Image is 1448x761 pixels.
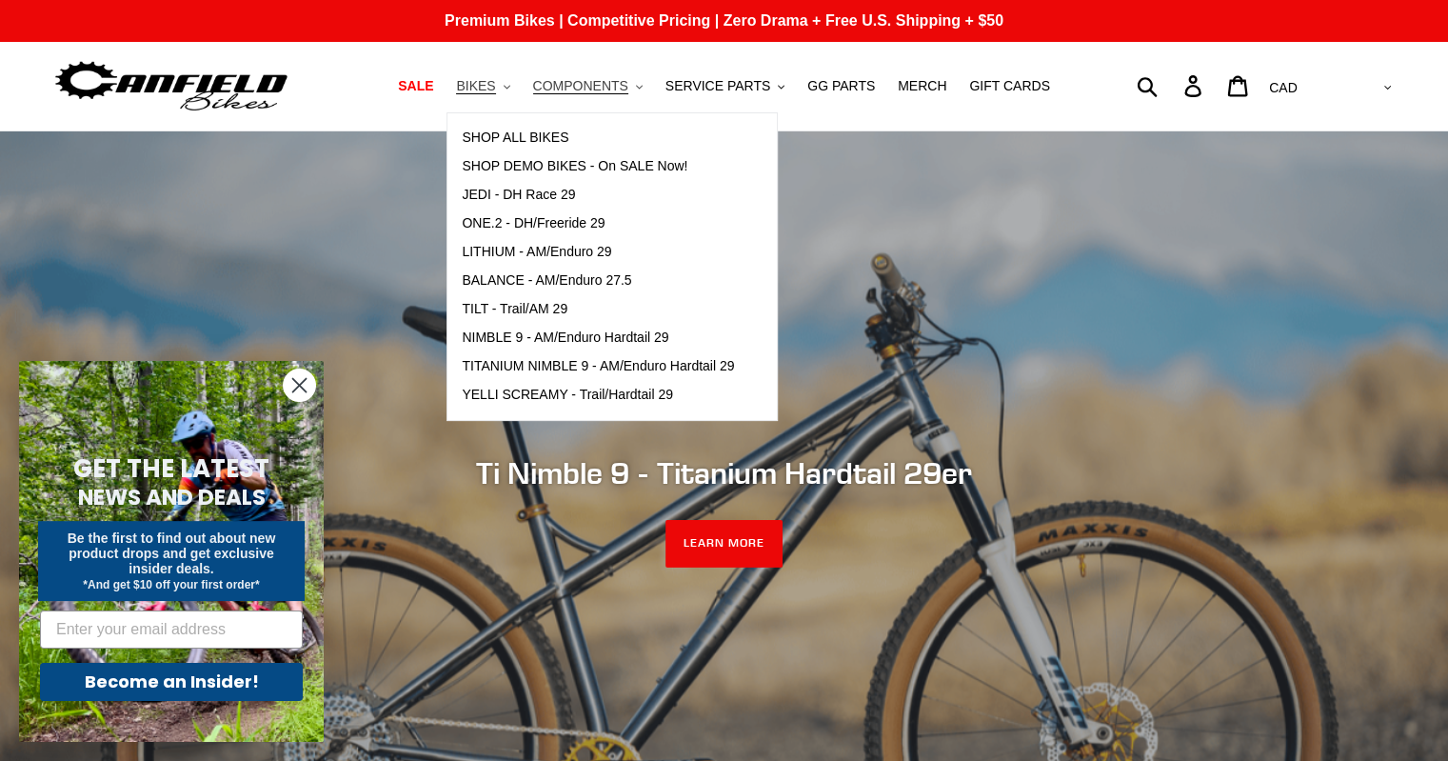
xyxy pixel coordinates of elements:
[462,130,568,146] span: SHOP ALL BIKES
[798,73,884,99] a: GG PARTS
[447,295,748,324] a: TILT - Trail/AM 29
[462,244,611,260] span: LITHIUM - AM/Enduro 29
[462,158,687,174] span: SHOP DEMO BIKES - On SALE Now!
[456,78,495,94] span: BIKES
[388,73,443,99] a: SALE
[447,381,748,410] a: YELLI SCREAMY - Trail/Hardtail 29
[83,578,259,591] span: *And get $10 off your first order*
[398,78,433,94] span: SALE
[665,520,783,568] a: LEARN MORE
[52,56,290,116] img: Canfield Bikes
[665,78,770,94] span: SERVICE PARTS
[40,611,303,649] input: Enter your email address
[656,73,794,99] button: SERVICE PARTS
[462,330,668,346] span: NIMBLE 9 - AM/Enduro Hardtail 29
[447,210,748,238] a: ONE.2 - DH/Freeride 29
[462,215,605,231] span: ONE.2 - DH/Freeride 29
[462,358,734,374] span: TITANIUM NIMBLE 9 - AM/Enduro Hardtail 29
[206,455,1243,491] h2: Ti Nimble 9 - Titanium Hardtail 29er
[447,352,748,381] a: TITANIUM NIMBLE 9 - AM/Enduro Hardtail 29
[68,531,276,576] span: Be the first to find out about new product drops and get exclusive insider deals.
[73,451,269,486] span: GET THE LATEST
[447,324,748,352] a: NIMBLE 9 - AM/Enduro Hardtail 29
[78,482,266,512] span: NEWS AND DEALS
[462,387,673,403] span: YELLI SCREAMY - Trail/Hardtail 29
[447,267,748,295] a: BALANCE - AM/Enduro 27.5
[283,369,316,402] button: Close dialog
[40,663,303,701] button: Become an Insider!
[807,78,875,94] span: GG PARTS
[888,73,956,99] a: MERCH
[447,124,748,152] a: SHOP ALL BIKES
[960,73,1060,99] a: GIFT CARDS
[462,301,567,317] span: TILT - Trail/AM 29
[462,272,631,289] span: BALANCE - AM/Enduro 27.5
[898,78,946,94] span: MERCH
[969,78,1050,94] span: GIFT CARDS
[524,73,652,99] button: COMPONENTS
[447,152,748,181] a: SHOP DEMO BIKES - On SALE Now!
[462,187,575,203] span: JEDI - DH Race 29
[447,181,748,210] a: JEDI - DH Race 29
[446,73,519,99] button: BIKES
[447,238,748,267] a: LITHIUM - AM/Enduro 29
[533,78,628,94] span: COMPONENTS
[1147,65,1196,107] input: Search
